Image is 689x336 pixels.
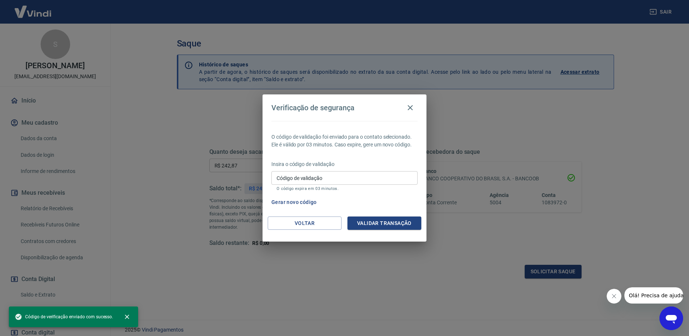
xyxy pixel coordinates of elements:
[4,5,62,11] span: Olá! Precisa de ajuda?
[347,217,421,230] button: Validar transação
[268,195,320,209] button: Gerar novo código
[659,306,683,330] iframe: Botão para abrir a janela de mensagens
[271,103,354,112] h4: Verificação de segurança
[268,217,342,230] button: Voltar
[271,133,418,149] p: O código de validação foi enviado para o contato selecionado. Ele é válido por 03 minutos. Caso e...
[119,309,135,325] button: close
[624,287,683,304] iframe: Mensagem da empresa
[607,289,621,304] iframe: Fechar mensagem
[277,186,412,191] p: O código expira em 03 minutos.
[271,160,418,168] p: Insira o código de validação
[15,313,113,321] span: Código de verificação enviado com sucesso.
